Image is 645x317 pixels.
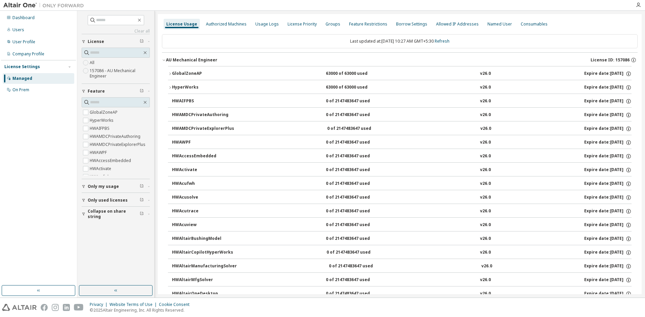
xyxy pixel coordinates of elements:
[584,153,632,159] div: Expire date: [DATE]
[327,250,387,256] div: 0 of 2147483647 used
[90,173,111,181] label: HWAcufwh
[172,204,632,219] button: HWAcutrace0 of 2147483647 usedv26.0Expire date:[DATE]
[172,195,232,201] div: HWAcusolve
[88,89,105,94] span: Feature
[480,112,491,118] div: v26.0
[90,108,119,116] label: GlobalZoneAP
[255,21,279,27] div: Usage Logs
[584,195,632,201] div: Expire date: [DATE]
[12,27,24,33] div: Users
[172,167,232,173] div: HWActivate
[521,21,548,27] div: Consumables
[90,307,193,313] p: © 2025 Altair Engineering, Inc. All Rights Reserved.
[172,153,232,159] div: HWAccessEmbedded
[90,157,132,165] label: HWAccessEmbedded
[480,71,491,77] div: v26.0
[172,163,632,177] button: HWActivate0 of 2147483647 usedv26.0Expire date:[DATE]
[480,222,491,228] div: v26.0
[172,121,632,136] button: HWAMDCPrivateExplorerPlus0 of 2147483647 usedv26.0Expire date:[DATE]
[326,112,386,118] div: 0 of 2147483647 used
[326,98,386,104] div: 0 of 2147483647 used
[584,71,632,77] div: Expire date: [DATE]
[480,236,491,242] div: v26.0
[168,80,632,95] button: HyperWorks63000 of 63000 usedv26.0Expire date:[DATE]
[140,89,144,94] span: Clear filter
[326,195,386,201] div: 0 of 2147483647 used
[326,153,386,159] div: 0 of 2147483647 used
[584,98,632,104] div: Expire date: [DATE]
[584,112,632,118] div: Expire date: [DATE]
[480,208,491,214] div: v26.0
[88,209,140,219] span: Collapse on share string
[172,140,232,146] div: HWAWPF
[88,39,104,44] span: License
[88,184,119,189] span: Only my usage
[172,277,232,283] div: HWAltairMfgSolver
[82,34,150,49] button: License
[172,231,632,246] button: HWAltairBushingModel0 of 2147483647 usedv26.0Expire date:[DATE]
[172,108,632,122] button: HWAMDCPrivateAuthoring0 of 2147483647 usedv26.0Expire date:[DATE]
[166,57,217,63] div: AU Mechanical Engineer
[480,277,491,283] div: v26.0
[12,15,35,20] div: Dashboard
[110,302,159,307] div: Website Terms of Use
[172,126,234,132] div: HWAMDCPrivateExplorerPlus
[4,64,40,69] div: License Settings
[326,140,386,146] div: 0 of 2147483647 used
[480,126,491,132] div: v26.0
[2,304,37,311] img: altair_logo.svg
[584,291,632,297] div: Expire date: [DATE]
[172,208,232,214] div: HWAcutrace
[326,21,340,27] div: Groups
[326,277,386,283] div: 0 of 2147483647 used
[172,236,232,242] div: HWAltairBushingModel
[12,76,32,81] div: Managed
[90,149,108,157] label: HWAWPF
[41,304,48,311] img: facebook.svg
[90,67,150,80] label: 157086 - AU Mechanical Engineer
[487,21,512,27] div: Named User
[172,71,232,77] div: GlobalZoneAP
[349,21,387,27] div: Feature Restrictions
[480,167,491,173] div: v26.0
[326,236,386,242] div: 0 of 2147483647 used
[12,51,44,57] div: Company Profile
[90,165,113,173] label: HWActivate
[172,176,632,191] button: HWAcufwh0 of 2147483647 usedv26.0Expire date:[DATE]
[326,85,386,91] div: 63000 of 63000 used
[162,34,638,48] div: Last updated at: [DATE] 10:27 AM GMT+5:30
[584,208,632,214] div: Expire date: [DATE]
[480,85,491,91] div: v26.0
[172,263,237,269] div: HWAltairManufacturingSolver
[172,190,632,205] button: HWAcusolve0 of 2147483647 usedv26.0Expire date:[DATE]
[288,21,317,27] div: License Priority
[436,21,479,27] div: Allowed IP Addresses
[326,71,386,77] div: 63000 of 63000 used
[88,198,128,203] span: Only used licenses
[172,218,632,232] button: HWAcuview0 of 2147483647 usedv26.0Expire date:[DATE]
[172,259,632,274] button: HWAltairManufacturingSolver0 of 2147483647 usedv26.0Expire date:[DATE]
[584,277,632,283] div: Expire date: [DATE]
[90,124,111,133] label: HWAIFPBS
[172,112,232,118] div: HWAMDCPrivateAuthoring
[584,167,632,173] div: Expire date: [DATE]
[480,250,491,256] div: v26.0
[52,304,59,311] img: instagram.svg
[82,179,150,194] button: Only my usage
[90,116,115,124] label: HyperWorks
[480,195,491,201] div: v26.0
[480,153,491,159] div: v26.0
[12,39,35,45] div: User Profile
[90,302,110,307] div: Privacy
[166,21,197,27] div: License Usage
[326,291,386,297] div: 0 of 2147483647 used
[584,140,632,146] div: Expire date: [DATE]
[481,263,492,269] div: v26.0
[172,135,632,150] button: HWAWPF0 of 2147483647 usedv26.0Expire date:[DATE]
[140,211,144,217] span: Clear filter
[584,126,632,132] div: Expire date: [DATE]
[584,222,632,228] div: Expire date: [DATE]
[329,263,389,269] div: 0 of 2147483647 used
[172,273,632,287] button: HWAltairMfgSolver0 of 2147483647 usedv26.0Expire date:[DATE]
[584,250,632,256] div: Expire date: [DATE]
